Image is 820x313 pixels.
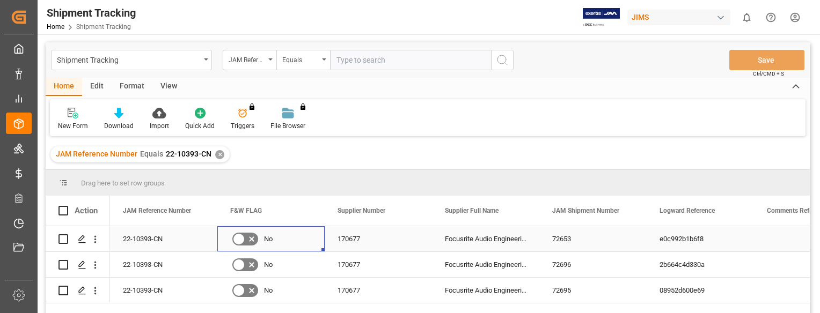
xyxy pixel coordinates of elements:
div: Press SPACE to select this row. [46,226,110,252]
div: Press SPACE to select this row. [46,252,110,278]
span: No [264,252,273,277]
div: JIMS [627,10,730,25]
div: 72696 [539,252,647,277]
div: 170677 [325,226,432,251]
div: Action [75,206,98,215]
div: 170677 [325,278,432,303]
span: F&W FLAG [230,207,262,214]
button: open menu [51,50,212,70]
div: New Form [58,121,88,131]
input: Verified by Zero Phishing [330,50,491,70]
img: Exertis%20JAM%20-%20Email%20Logo.jpg_1722504956.jpg [583,8,620,27]
button: open menu [276,50,330,70]
span: JAM Reference Number [123,207,191,214]
span: No [264,227,273,251]
div: 22-10393-CN [110,226,217,251]
button: open menu [223,50,276,70]
div: 72653 [539,226,647,251]
span: JAM Reference Number [56,150,137,158]
div: 22-10393-CN [110,252,217,277]
div: Quick Add [185,121,215,131]
div: ✕ [215,150,224,159]
span: Drag here to set row groups [81,179,165,187]
div: Import [150,121,169,131]
div: 08952d600e69 [647,278,754,303]
span: Equals [140,150,163,158]
div: Press SPACE to select this row. [46,278,110,303]
div: Focusrite Audio Engineering (W/T*)- [432,252,539,277]
div: Shipment Tracking [47,5,136,21]
div: View [152,78,185,96]
span: 22-10393-CN [166,150,211,158]
div: Edit [82,78,112,96]
div: Download [104,121,134,131]
button: Help Center [759,5,783,29]
div: e0c992b1b6f8 [647,226,754,251]
div: 2b664c4d330a [647,252,754,277]
div: Shipment Tracking [57,53,200,66]
span: Ctrl/CMD + S [753,70,784,78]
div: Format [112,78,152,96]
div: Equals [282,53,319,65]
button: Save [729,50,804,70]
div: 22-10393-CN [110,278,217,303]
div: 170677 [325,252,432,277]
button: search button [491,50,514,70]
span: Supplier Full Name [445,207,499,214]
span: JAM Shipment Number [552,207,619,214]
button: JIMS [627,7,735,27]
div: 72695 [539,278,647,303]
button: show 0 new notifications [735,5,759,29]
span: Logward Reference [660,207,715,214]
a: Home [47,23,64,31]
span: Supplier Number [338,207,385,214]
span: No [264,278,273,303]
div: Focusrite Audio Engineering (W/T*)- [432,226,539,251]
div: Home [46,78,82,96]
div: Focusrite Audio Engineering (W/T*)- [432,278,539,303]
div: JAM Reference Number [229,53,265,65]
